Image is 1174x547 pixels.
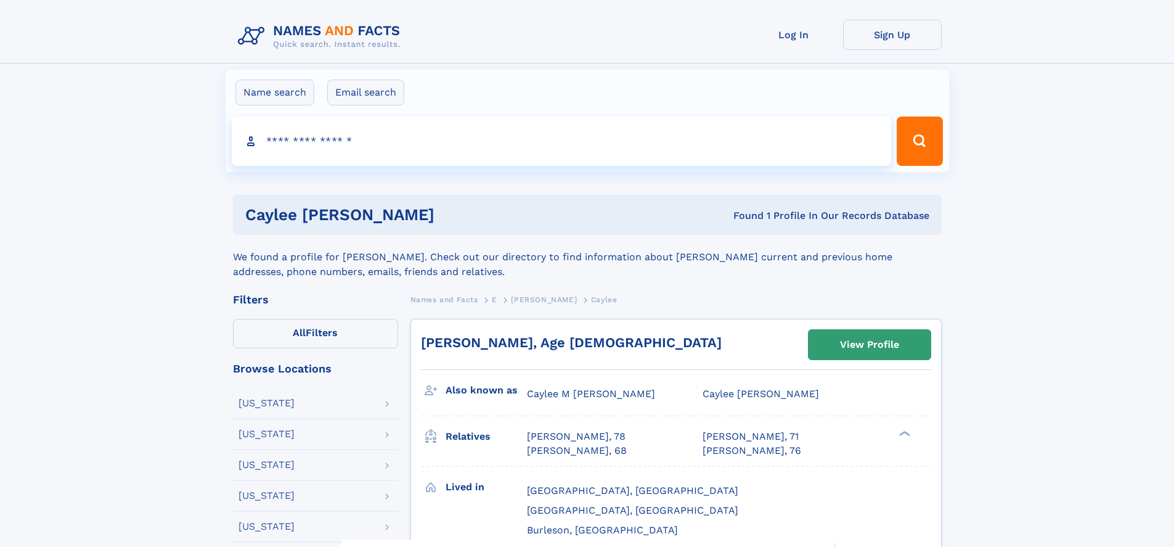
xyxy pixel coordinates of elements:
[238,460,295,470] div: [US_STATE]
[238,429,295,439] div: [US_STATE]
[238,522,295,532] div: [US_STATE]
[527,388,655,400] span: Caylee M [PERSON_NAME]
[446,380,527,401] h3: Also known as
[744,20,843,50] a: Log In
[527,430,626,443] a: [PERSON_NAME], 78
[233,235,942,279] div: We found a profile for [PERSON_NAME]. Check out our directory to find information about [PERSON_N...
[527,524,678,536] span: Burleson, [GEOGRAPHIC_DATA]
[591,295,618,304] span: Caylee
[527,444,627,458] a: [PERSON_NAME], 68
[896,430,911,438] div: ❯
[446,426,527,447] h3: Relatives
[703,388,819,400] span: Caylee [PERSON_NAME]
[843,20,942,50] a: Sign Up
[233,319,398,348] label: Filters
[840,331,899,359] div: View Profile
[245,207,584,223] h1: Caylee [PERSON_NAME]
[238,491,295,501] div: [US_STATE]
[527,485,738,496] span: [GEOGRAPHIC_DATA], [GEOGRAPHIC_DATA]
[446,477,527,498] h3: Lived in
[421,335,722,350] a: [PERSON_NAME], Age [DEMOGRAPHIC_DATA]
[235,80,314,105] label: Name search
[527,504,738,516] span: [GEOGRAPHIC_DATA], [GEOGRAPHIC_DATA]
[809,330,931,360] a: View Profile
[897,117,942,166] button: Search Button
[233,363,398,374] div: Browse Locations
[703,444,801,458] a: [PERSON_NAME], 76
[511,295,577,304] span: [PERSON_NAME]
[410,292,478,307] a: Names and Facts
[492,292,497,307] a: E
[293,327,306,339] span: All
[584,209,929,223] div: Found 1 Profile In Our Records Database
[511,292,577,307] a: [PERSON_NAME]
[238,398,295,408] div: [US_STATE]
[703,430,799,443] a: [PERSON_NAME], 71
[492,295,497,304] span: E
[233,294,398,305] div: Filters
[232,117,892,166] input: search input
[327,80,404,105] label: Email search
[233,20,410,53] img: Logo Names and Facts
